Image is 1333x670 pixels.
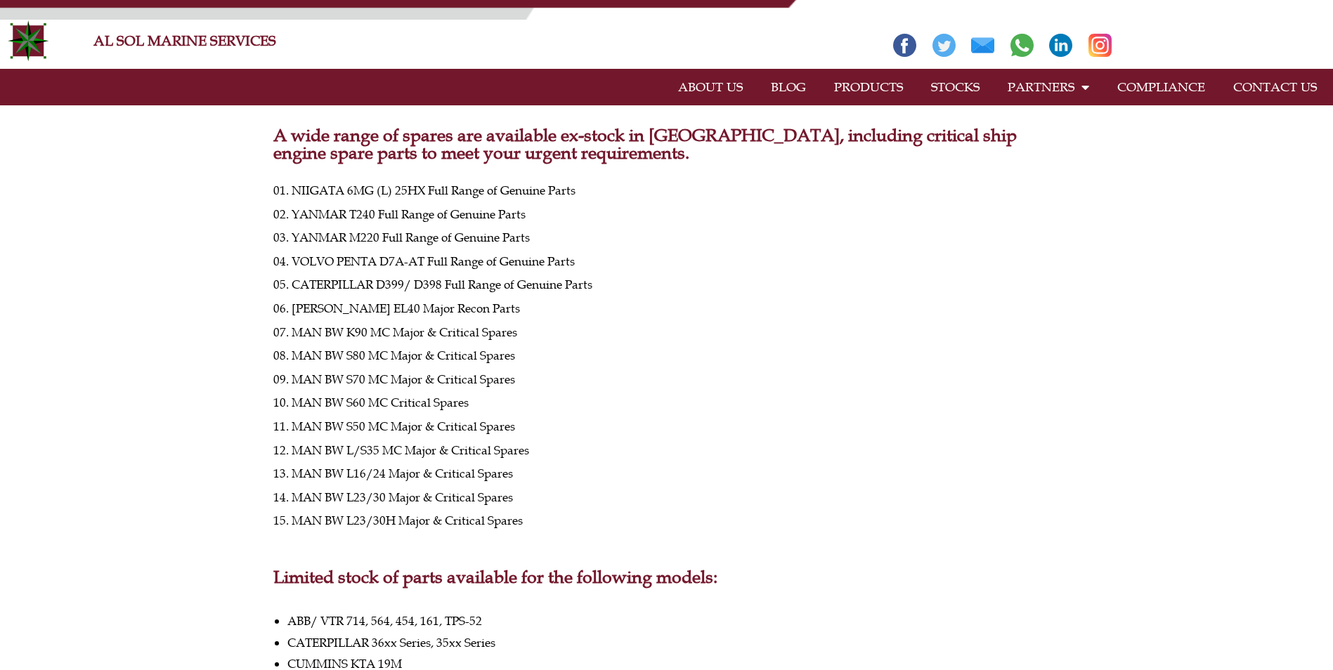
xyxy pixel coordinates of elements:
p: 01. NIIGATA 6MG (L) 25HX Full Range of Genuine Parts [273,186,1060,196]
a: CONTACT US [1219,71,1331,103]
a: BLOG [757,71,820,103]
span: ABB/ VTR 714, 564, 454, 161, TPS-52 [287,613,482,629]
a: STOCKS [917,71,994,103]
h2: A wide range of spares are available ex-stock in [GEOGRAPHIC_DATA], including critical ship engin... [273,126,1060,162]
a: PRODUCTS [820,71,917,103]
h2: Limited stock of parts available for the following models: [273,568,1060,586]
p: 14. MAN BW L23/30 Major & Critical Spares [273,493,1060,503]
a: PARTNERS [994,71,1103,103]
p: 07. MAN BW K90 MC Major & Critical Spares [273,328,1060,338]
img: Alsolmarine-logo [7,20,49,62]
a: AL SOL MARINE SERVICES [93,32,276,49]
p: 03. YANMAR M220 Full Range of Genuine Parts [273,233,1060,243]
p: 06. [PERSON_NAME] EL40 Major Recon Parts [273,304,1060,314]
p: 09. MAN BW S70 MC Major & Critical Spares [273,375,1060,385]
p: 15. MAN BW L23/30H Major & Critical Spares [273,516,1060,526]
p: 08. MAN BW S80 MC Major & Critical Spares [273,351,1060,361]
p: 12. MAN BW L/S35 MC Major & Critical Spares [273,446,1060,456]
p: 04. VOLVO PENTA D7A-AT Full Range of Genuine Parts [273,257,1060,267]
p: 10. MAN BW S60 MC Critical Spares [273,398,1060,408]
p: 11. MAN BW S50 MC Major & Critical Spares [273,422,1060,432]
p: 02. YANMAR T240 Full Range of Genuine Parts [273,210,1060,220]
span: CATERPILLAR 36xx Series, 35xx Series [287,635,495,650]
a: ABOUT US [664,71,757,103]
a: COMPLIANCE [1103,71,1219,103]
p: 05. CATERPILLAR D399/ D398 Full Range of Genuine Parts [273,280,1060,290]
p: 13. MAN BW L16/24 Major & Critical Spares [273,469,1060,479]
